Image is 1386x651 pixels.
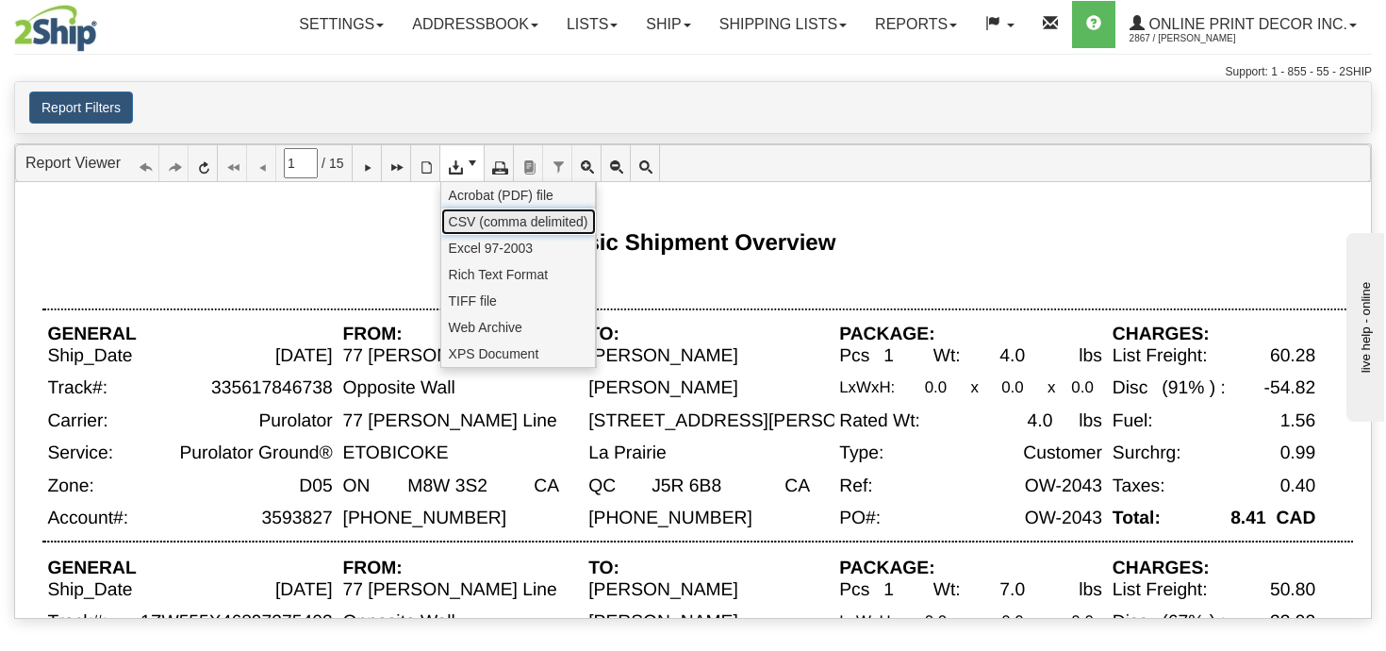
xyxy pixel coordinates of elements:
[275,346,333,367] div: [DATE]
[1230,508,1266,528] div: 8.41
[449,265,549,284] span: Rich Text Format
[588,476,616,496] div: QC
[485,145,514,181] a: Print
[1113,443,1181,464] div: Surchrg:
[449,186,553,205] span: Acrobat (PDF) file
[839,324,934,344] div: PACKAGE:
[1130,29,1271,48] span: 2867 / [PERSON_NAME]
[189,145,218,181] a: Refresh
[1280,476,1316,496] div: 0.40
[14,5,97,52] img: logo2867.jpg
[353,145,382,181] a: Next Page
[883,579,894,600] div: 1
[558,229,836,255] div: Basic Shipment Overview
[275,579,333,600] div: [DATE]
[14,16,174,30] div: live help - online
[1115,1,1371,48] a: Online Print Decor Inc. 2867 / [PERSON_NAME]
[441,314,597,341] a: Web Archive
[1048,378,1055,395] div: x
[343,378,455,399] div: Opposite Wall
[407,476,487,496] div: M8W 3S2
[343,508,507,528] div: [PHONE_NUMBER]
[602,145,631,181] a: Zoom Out
[47,579,132,600] div: Ship_Date
[971,612,979,629] div: x
[1280,443,1316,464] div: 0.99
[258,410,332,431] div: Purolator
[343,579,557,600] div: 77 [PERSON_NAME] Line
[839,443,883,464] div: Type:
[47,476,93,496] div: Zone:
[588,410,917,431] div: [STREET_ADDRESS][PERSON_NAME]
[1079,579,1102,600] div: lbs
[999,579,1025,600] div: 7.0
[47,443,113,464] div: Service:
[1263,612,1315,633] div: -33.92
[1113,410,1153,431] div: Fuel:
[1113,612,1148,633] div: Disc
[382,145,411,181] a: Last Page
[839,612,895,629] div: LxWxH:
[441,341,597,367] a: XPS Document
[140,612,333,633] div: 1ZW555X46897375403
[343,558,403,578] div: FROM:
[449,212,588,231] span: CSV (comma delimited)
[1113,579,1208,600] div: List Freight:
[1079,410,1102,431] div: lbs
[1162,378,1226,399] div: (91% ) :
[925,612,947,629] div: 0.0
[322,154,325,173] span: /
[933,579,961,600] div: Wt:
[971,378,979,395] div: x
[839,346,869,367] div: Pcs
[299,476,332,496] div: D05
[440,145,485,181] a: Export
[1113,378,1148,399] div: Disc
[211,378,333,399] div: 335617846738
[705,1,861,48] a: Shipping lists
[883,346,894,367] div: 1
[1113,346,1208,367] div: List Freight:
[47,508,128,528] div: Account#:
[343,410,557,431] div: 77 [PERSON_NAME] Line
[179,443,332,464] div: Purolator Ground®
[449,344,539,363] span: XPS Document
[449,292,497,310] span: TIFF file
[1025,476,1102,496] div: OW-2043
[1028,410,1053,431] div: 4.0
[1277,508,1316,528] div: CAD
[1113,476,1165,496] div: Taxes:
[839,410,920,431] div: Rated Wt:
[839,579,869,600] div: Pcs
[861,1,971,48] a: Reports
[285,1,398,48] a: Settings
[652,476,721,496] div: J5R 6B8
[839,558,934,578] div: PACKAGE:
[47,378,107,399] div: Track#:
[1023,443,1102,464] div: Customer
[343,612,455,633] div: Opposite Wall
[632,1,704,48] a: Ship
[839,378,895,395] div: LxWxH:
[572,145,602,181] a: Zoom In
[343,346,557,367] div: 77 [PERSON_NAME] Line
[631,145,660,181] a: Toggle FullPage/PageWidth
[343,324,403,344] div: FROM:
[588,443,667,464] div: La Prairie
[933,346,961,367] div: Wt:
[1001,378,1023,395] div: 0.0
[1025,508,1102,528] div: OW-2043
[1145,16,1347,32] span: Online Print Decor Inc.
[1263,378,1315,399] div: -54.82
[588,324,619,344] div: TO:
[1270,346,1315,367] div: 60.28
[1270,579,1315,600] div: 50.80
[1343,229,1384,422] iframe: chat widget
[441,209,597,235] a: CSV (comma delimited)
[588,378,738,399] div: [PERSON_NAME]
[1113,324,1210,344] div: CHARGES:
[47,410,107,431] div: Carrier:
[449,318,522,337] span: Web Archive
[47,324,136,344] div: GENERAL
[343,443,449,464] div: ETOBICOKE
